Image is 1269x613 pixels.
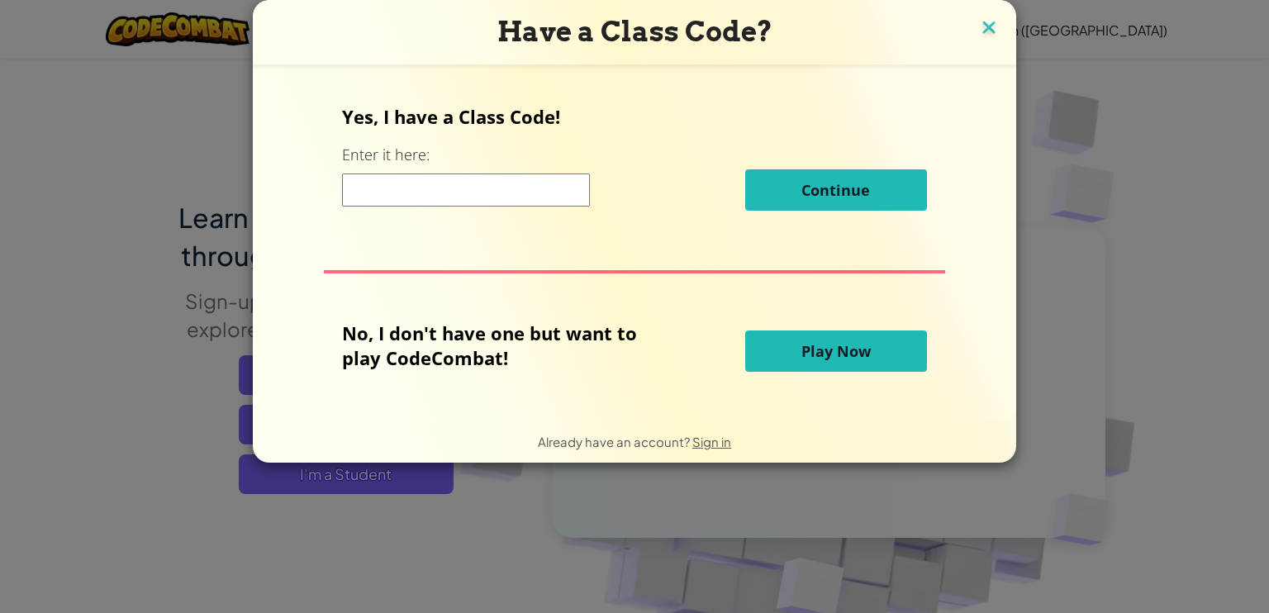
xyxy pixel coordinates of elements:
[745,169,927,211] button: Continue
[978,17,1000,41] img: close icon
[538,434,692,449] span: Already have an account?
[342,145,430,165] label: Enter it here:
[745,330,927,372] button: Play Now
[801,341,871,361] span: Play Now
[342,321,662,370] p: No, I don't have one but want to play CodeCombat!
[801,180,870,200] span: Continue
[342,104,926,129] p: Yes, I have a Class Code!
[497,15,772,48] span: Have a Class Code?
[692,434,731,449] a: Sign in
